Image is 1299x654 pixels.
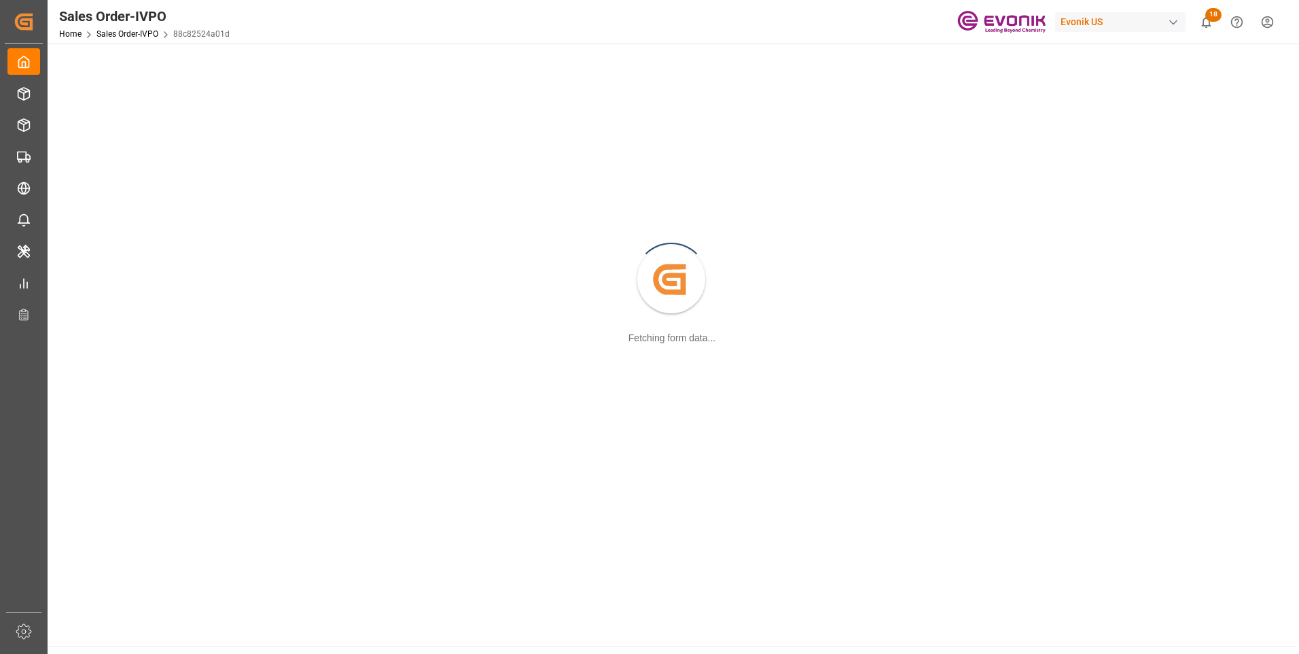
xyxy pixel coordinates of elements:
[96,29,158,39] a: Sales Order-IVPO
[1191,7,1222,37] button: show 18 new notifications
[1222,7,1252,37] button: Help Center
[628,331,715,345] div: Fetching form data...
[1055,9,1191,35] button: Evonik US
[1055,12,1186,32] div: Evonik US
[957,10,1046,34] img: Evonik-brand-mark-Deep-Purple-RGB.jpeg_1700498283.jpeg
[1205,8,1222,22] span: 18
[59,6,230,27] div: Sales Order-IVPO
[59,29,82,39] a: Home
